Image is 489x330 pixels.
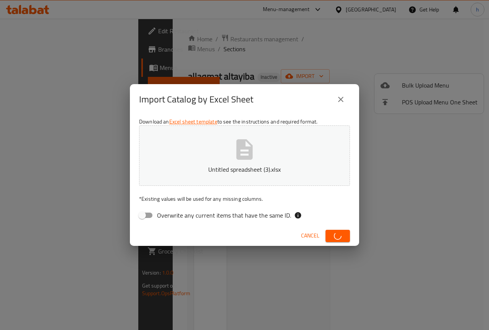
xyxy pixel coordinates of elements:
p: Existing values will be used for any missing columns. [139,195,350,203]
span: Overwrite any current items that have the same ID. [157,211,291,220]
svg: If the overwrite option isn't selected, then the items that match an existing ID will be ignored ... [294,211,302,219]
h2: Import Catalog by Excel Sheet [139,93,253,106]
a: Excel sheet template [169,117,217,127]
p: Untitled spreadsheet (3).xlsx [151,165,338,174]
button: Cancel [298,229,322,243]
span: Cancel [301,231,319,241]
button: close [332,90,350,109]
button: Untitled spreadsheet (3).xlsx [139,125,350,186]
div: Download an to see the instructions and required format. [130,115,359,226]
